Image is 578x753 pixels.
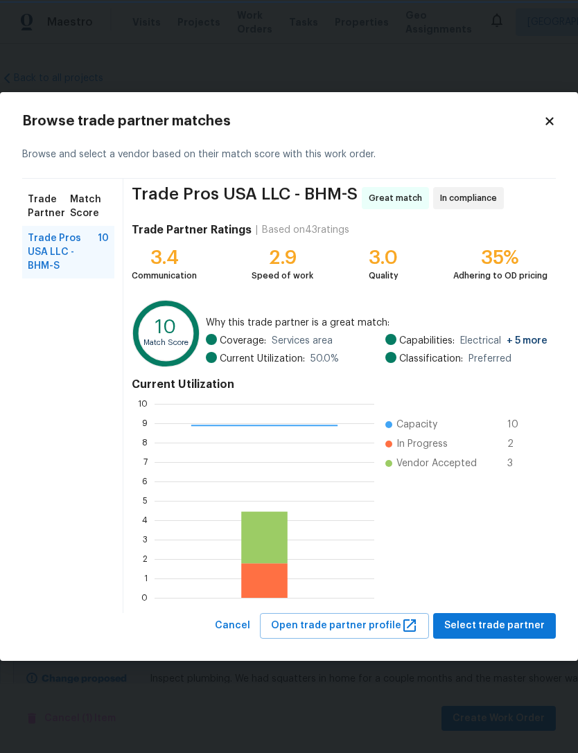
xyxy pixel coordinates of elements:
[272,334,333,348] span: Services area
[142,419,148,427] text: 9
[507,336,548,346] span: + 5 more
[252,251,313,265] div: 2.9
[22,114,543,128] h2: Browse trade partner matches
[132,269,197,283] div: Communication
[98,231,109,273] span: 10
[468,352,511,366] span: Preferred
[262,223,349,237] div: Based on 43 ratings
[507,418,529,432] span: 10
[444,617,545,635] span: Select trade partner
[252,269,313,283] div: Speed of work
[209,613,256,639] button: Cancel
[70,193,109,220] span: Match Score
[155,319,176,337] text: 10
[28,231,98,273] span: Trade Pros USA LLC - BHM-S
[143,339,189,346] text: Match Score
[396,437,448,451] span: In Progress
[396,457,477,470] span: Vendor Accepted
[22,131,556,179] div: Browse and select a vendor based on their match score with this work order.
[396,418,437,432] span: Capacity
[453,251,548,265] div: 35%
[132,251,197,265] div: 3.4
[143,458,148,466] text: 7
[144,574,148,583] text: 1
[507,457,529,470] span: 3
[369,191,428,205] span: Great match
[138,400,148,408] text: 10
[271,617,418,635] span: Open trade partner profile
[440,191,502,205] span: In compliance
[132,187,358,209] span: Trade Pros USA LLC - BHM-S
[143,555,148,563] text: 2
[143,535,148,544] text: 3
[453,269,548,283] div: Adhering to OD pricing
[142,516,148,524] text: 4
[433,613,556,639] button: Select trade partner
[507,437,529,451] span: 2
[369,251,399,265] div: 3.0
[142,477,148,486] text: 6
[215,617,250,635] span: Cancel
[220,352,305,366] span: Current Utilization:
[310,352,339,366] span: 50.0 %
[206,316,548,330] span: Why this trade partner is a great match:
[399,352,463,366] span: Classification:
[143,497,148,505] text: 5
[132,378,548,391] h4: Current Utilization
[142,438,148,447] text: 8
[132,223,252,237] h4: Trade Partner Ratings
[220,334,266,348] span: Coverage:
[141,594,148,602] text: 0
[399,334,455,348] span: Capabilities:
[460,334,548,348] span: Electrical
[28,193,70,220] span: Trade Partner
[260,613,429,639] button: Open trade partner profile
[369,269,399,283] div: Quality
[252,223,262,237] div: |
